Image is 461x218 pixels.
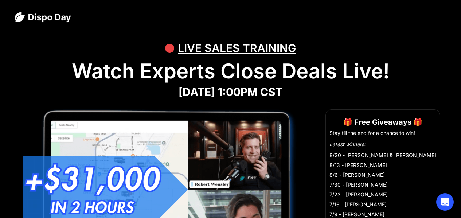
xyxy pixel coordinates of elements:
div: Open Intercom Messenger [436,193,454,211]
li: Stay till the end for a chance to win! [329,129,436,137]
strong: 🎁 Free Giveaways 🎁 [343,118,422,126]
strong: [DATE] 1:00PM CST [179,85,283,98]
h1: Watch Experts Close Deals Live! [15,59,446,83]
div: LIVE SALES TRAINING [178,37,296,59]
em: Latest winners: [329,141,366,147]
